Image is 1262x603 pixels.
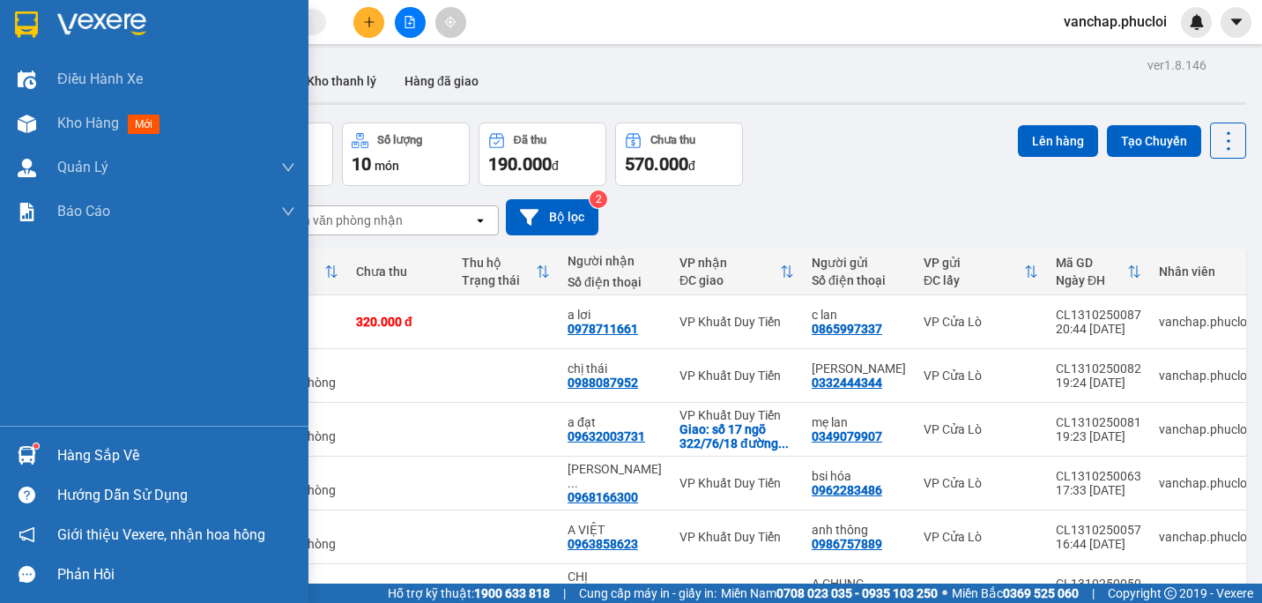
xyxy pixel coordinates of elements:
span: plus [363,16,375,28]
div: Người nhận [568,254,662,268]
button: Tạo Chuyến [1107,125,1201,157]
div: Chưa thu [650,134,695,146]
strong: 0369 525 060 [1003,586,1079,600]
div: A VIỆT [568,523,662,537]
div: Hướng dẫn sử dụng [57,482,295,509]
div: Ngày ĐH [1056,273,1127,287]
span: copyright [1164,587,1177,599]
div: LABO VŨ GIA 2 [568,462,662,490]
img: solution-icon [18,203,36,221]
div: Hàng sắp về [57,443,295,469]
div: 320.000 đ [356,315,444,329]
img: logo-vxr [15,11,38,38]
div: CL1310250057 [1056,523,1141,537]
strong: 1900 633 818 [474,586,550,600]
div: Trạng thái [462,273,536,287]
div: CL1310250081 [1056,415,1141,429]
button: Chưa thu570.000đ [615,123,743,186]
span: aim [444,16,457,28]
svg: open [473,213,487,227]
div: VP Khuất Duy Tiến [679,530,794,544]
div: anh thông [812,523,906,537]
img: warehouse-icon [18,71,36,89]
th: Toggle SortBy [453,249,559,295]
span: Cung cấp máy in - giấy in: [579,584,716,603]
div: 19:24 [DATE] [1056,376,1141,390]
div: VP Cửa Lò [924,530,1038,544]
div: vanchap.phucloi [1159,368,1250,383]
div: VP gửi [924,256,1024,270]
li: [PERSON_NAME], [PERSON_NAME] [165,43,737,65]
img: logo.jpg [22,22,110,110]
div: a đạt [568,415,662,429]
div: VP Khuất Duy Tiến [679,584,794,598]
button: caret-down [1221,7,1251,38]
div: VP Khuất Duy Tiến [679,476,794,490]
span: ⚪️ [942,590,947,597]
div: Chưa thu [356,264,444,279]
div: vanchap.phucloi [1159,315,1250,329]
span: vanchap.phucloi [1050,11,1181,33]
span: message [19,566,35,583]
div: CL1310250087 [1056,308,1141,322]
div: VP Khuất Duy Tiến [679,368,794,383]
div: vanchap.phucloi [1159,422,1250,436]
strong: 0708 023 035 - 0935 103 250 [776,586,938,600]
div: 0968166300 [568,490,638,504]
span: ... [778,436,789,450]
div: 0963858623 [568,537,638,551]
div: VP Cửa Lò [924,315,1038,329]
button: plus [353,7,384,38]
th: Toggle SortBy [671,249,803,295]
div: Chọn văn phòng nhận [281,212,403,229]
div: CL1310250063 [1056,469,1141,483]
span: ... [568,476,578,490]
span: Điều hành xe [57,68,143,90]
span: Quản Lý [57,156,108,178]
th: Toggle SortBy [915,249,1047,295]
button: Số lượng10món [342,123,470,186]
div: chị thái [568,361,662,376]
button: Bộ lọc [506,199,598,235]
div: 0986757889 [812,537,882,551]
div: 17:33 [DATE] [1056,483,1141,497]
div: bsi hóa [812,469,906,483]
span: Báo cáo [57,200,110,222]
div: 0978711661 [568,322,638,336]
div: VP Cửa Lò [924,422,1038,436]
div: 09632003731 [568,429,645,443]
div: VP Cửa Lò [924,584,1038,598]
div: ĐC giao [679,273,780,287]
div: A CHUNG [812,577,906,591]
img: warehouse-icon [18,446,36,465]
span: Miền Bắc [952,584,1079,603]
span: 570.000 [625,153,688,175]
div: 19:23 [DATE] [1056,429,1141,443]
div: VP Cửa Lò [924,476,1038,490]
div: Mã GD [1056,256,1127,270]
span: question-circle [19,487,35,503]
button: file-add [395,7,426,38]
div: Giao: số 17 ngõ 322/76/18 đường mỹ đình-nam từ liêm-hà nội [679,422,794,450]
span: Miền Nam [721,584,938,603]
div: 0349079907 [812,429,882,443]
div: c lan [812,308,906,322]
div: 0332444344 [812,376,882,390]
button: Đã thu190.000đ [479,123,606,186]
div: a lơi [568,308,662,322]
div: vanchap.phucloi [1159,584,1250,598]
span: mới [128,115,160,134]
button: Hàng đã giao [390,60,493,102]
span: 10 [352,153,371,175]
div: 250.000 đ [356,584,444,598]
button: Lên hàng [1018,125,1098,157]
img: warehouse-icon [18,115,36,133]
div: Số lượng [377,134,422,146]
div: 0988087952 [568,376,638,390]
span: file-add [404,16,416,28]
span: đ [688,159,695,173]
span: món [375,159,399,173]
span: notification [19,526,35,543]
div: Người gửi [812,256,906,270]
div: Nhân viên [1159,264,1250,279]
